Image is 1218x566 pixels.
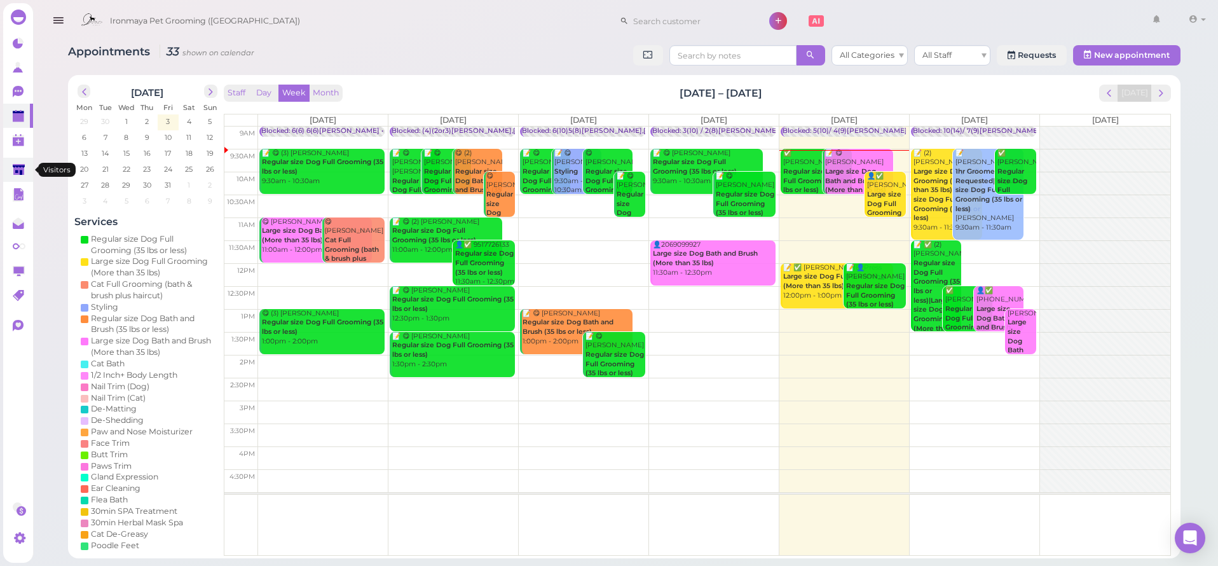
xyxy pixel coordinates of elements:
button: next [1151,85,1171,102]
span: 1pm [241,312,255,321]
div: ✅ [PERSON_NAME] 9:30am - 10:30am [783,149,851,205]
button: Week [278,85,310,102]
b: Regular size Dog Full Grooming (35 lbs or less)|Large size Dog Full Grooming (More than 35 lbs) [913,259,960,342]
div: 📝 ✅ (2) [PERSON_NAME] 11:30am - 1:30pm [913,240,961,362]
button: New appointment [1073,45,1180,66]
span: 20 [79,163,90,175]
div: 😋 [PERSON_NAME] 11:00am - 12:00pm [261,217,372,255]
div: Flea Bath [91,494,128,506]
div: 😋 (2) [PERSON_NAME] 9:30am - 10:30am [455,149,502,224]
div: 📝 😋 [PERSON_NAME] 1:00pm - 2:00pm [522,309,633,347]
span: 19 [205,148,215,159]
span: Tue [99,103,112,112]
div: 📝 😋 [PERSON_NAME] 10:00am - 11:00am [715,172,776,237]
div: ✅ [PERSON_NAME] 9:30am - 10:30am [997,149,1037,242]
b: Regular size Dog Full Grooming (35 lbs or less) [392,341,514,359]
div: 📝 😋 [PERSON_NAME] 9:30am - 10:30am [423,149,471,224]
span: 22 [121,163,132,175]
b: Large size Dog Full Grooming (More than 35 lbs) [867,190,905,236]
a: Requests [997,45,1067,66]
div: 📝 😋 [PERSON_NAME] 1:30pm - 2:30pm [585,332,645,388]
div: 📝 [PERSON_NAME] [PERSON_NAME] 9:30am - 11:30am [955,149,1023,233]
span: 28 [100,179,111,191]
span: 7 [165,195,172,207]
div: Poodle Feet [91,540,139,551]
span: 10 [163,132,173,143]
span: 9:30am [230,152,255,160]
b: Regular size Dog Bath and Brush (35 lbs or less) [523,318,613,336]
div: 📝 😋 [PERSON_NAME] 1:30pm - 2:30pm [392,332,515,369]
span: [DATE] [831,115,858,125]
div: 👤✅ [PHONE_NUMBER] 12:30pm - 1:30pm [976,286,1023,370]
span: New appointment [1094,50,1170,60]
b: Regular size Dog Full Grooming (35 lbs or less) [392,295,514,313]
span: Ironmaya Pet Grooming ([GEOGRAPHIC_DATA]) [110,3,300,39]
div: Regular size Dog Full Grooming (35 lbs or less) [91,233,214,256]
div: 👤✅ 9517726133 11:30am - 12:30pm [455,240,515,287]
b: Regular size Dog Full Grooming (35 lbs or less) [585,350,644,377]
span: 25 [184,163,195,175]
b: Large size Dog Bath and Brush (More than 35 lbs) [825,167,886,194]
span: 31 [164,179,173,191]
div: Visitors [38,163,76,177]
span: 21 [101,163,110,175]
span: Mon [77,103,93,112]
span: All Categories [840,50,894,60]
span: 4:30pm [229,473,255,481]
div: 📝 👤[PERSON_NAME] Full grooming shower and haircut 12:00pm - 1:00pm [845,263,906,347]
b: Regular size Dog Full Grooming (35 lbs or less) [523,167,569,204]
div: Paw and Nose Moisturizer [91,426,193,438]
span: 9 [144,132,151,143]
h4: Services [74,216,221,228]
span: 9 [207,195,214,207]
h2: [DATE] – [DATE] [680,86,762,100]
div: 📝 (2) [PERSON_NAME] 9:30am - 11:30am [913,149,982,233]
div: Blocked: (4)(2or3)[PERSON_NAME],[PERSON_NAME] • appointment [392,127,623,136]
span: 1 [124,116,129,127]
span: [DATE] [1092,115,1119,125]
span: 18 [184,148,194,159]
div: Blocked: 6(10)5(8)[PERSON_NAME],[PERSON_NAME] • appointment [522,127,753,136]
div: ✅ [PERSON_NAME] 12:30pm - 1:30pm [945,286,992,361]
button: [DATE] [1118,85,1152,102]
input: Search customer [629,11,752,31]
span: 23 [142,163,153,175]
div: Blocked: 5(10)/ 4(9)[PERSON_NAME] • appointment [783,127,957,136]
div: 😋 [PERSON_NAME] 9:30am - 10:30am [585,149,633,224]
b: Regular size Dog Bath and Brush (35 lbs or less) [455,167,502,204]
span: 12 [206,132,215,143]
b: Large size Dog Bath and Brush (More than 35 lbs) [653,249,758,267]
span: 8 [123,132,130,143]
span: 1 [187,179,192,191]
div: Regular size Dog Bath and Brush (35 lbs or less) [91,313,214,336]
b: Regular size Dog Full Grooming (35 lbs or less) [424,167,470,204]
div: 😋 [PERSON_NAME] 11:00am - 12:00pm [324,217,385,293]
div: De-Shedding [91,415,144,426]
span: 7 [102,132,109,143]
span: 9am [240,129,255,137]
div: Nail Trim (Cat) [91,392,146,404]
div: De-Matting [91,403,137,415]
div: 😋 (3) [PERSON_NAME] 1:00pm - 2:00pm [261,309,385,347]
span: 3:30pm [230,427,255,435]
div: 📝 😋 [PERSON_NAME] 12:30pm - 1:30pm [392,286,515,324]
b: Regular size Dog Full Grooming (35 lbs or less) [392,226,476,244]
div: Large size Dog Full Grooming (More than 35 lbs) [91,256,214,279]
b: Regular size Dog Full Grooming (35 lbs or less) [617,190,651,254]
span: 26 [205,163,216,175]
span: Sun [203,103,217,112]
div: Ear Cleaning [91,483,140,494]
div: 📝 😋 (3) [PERSON_NAME] 9:30am - 10:30am [261,149,385,186]
b: Regular size Dog Full Grooming (35 lbs or less) [846,282,905,308]
div: 📝 😋 [PERSON_NAME] 9:30am - 10:30am [652,149,763,186]
div: Styling [91,301,118,313]
span: 24 [163,163,174,175]
div: 😋 [PERSON_NAME] 10:00am - 11:00am [486,172,515,293]
span: Wed [118,103,135,112]
span: Thu [141,103,154,112]
b: 1hr Groomer Requested|Regular size Dog Full Grooming (35 lbs or less) [955,167,1022,213]
span: 3pm [240,404,255,412]
div: 📝 ✅ [PERSON_NAME] Press 12:00pm - 1:00pm [783,263,893,301]
div: 📝 😋 [PERSON_NAME] chip 9:30am - 10:30am [825,149,893,214]
span: 2:30pm [230,381,255,389]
